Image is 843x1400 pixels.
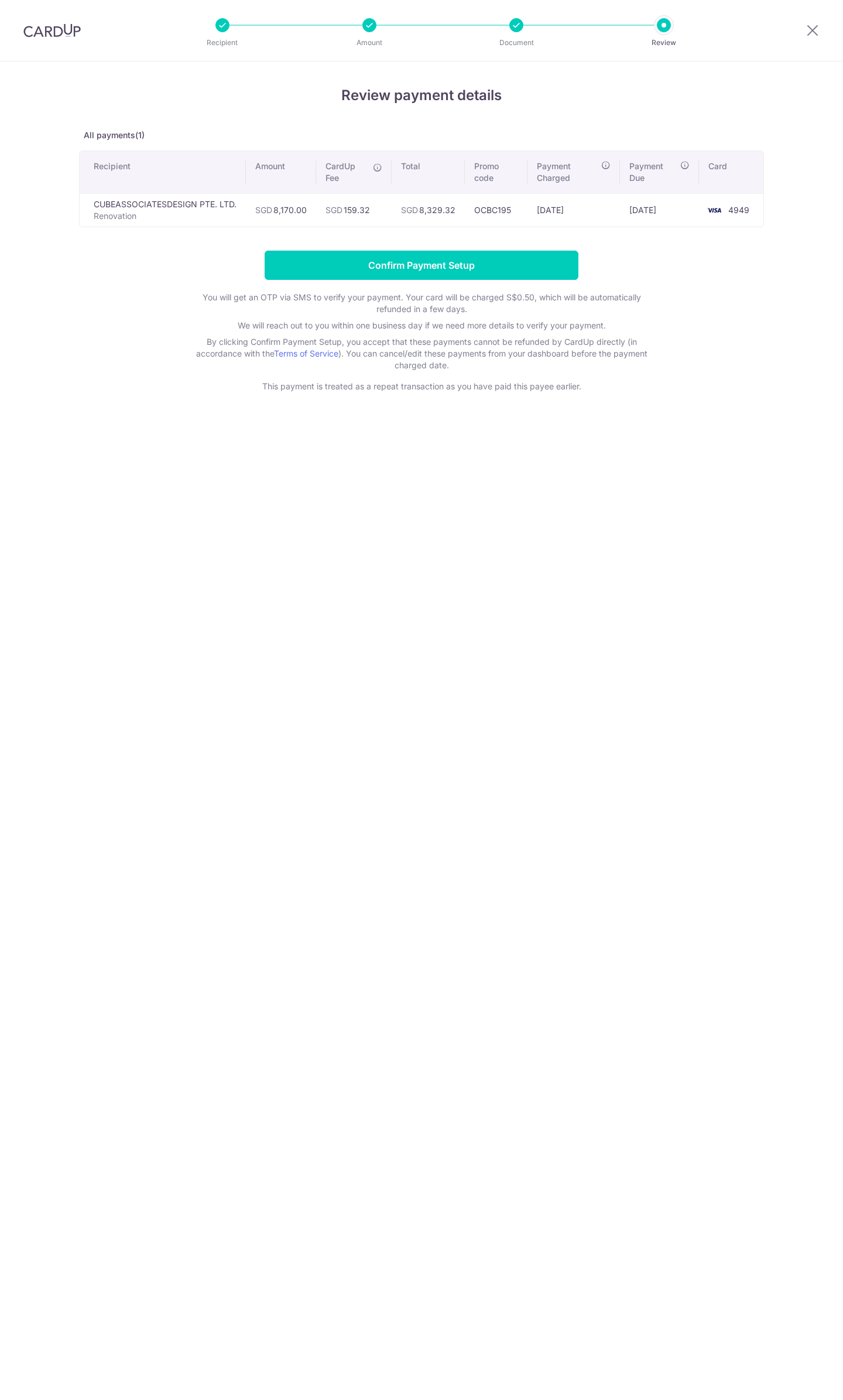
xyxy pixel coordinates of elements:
th: Recipient [80,151,246,193]
td: 159.32 [316,193,392,227]
td: CUBEASSOCIATESDESIGN PTE. LTD. [80,193,246,227]
th: Amount [246,151,316,193]
p: Recipient [179,37,266,49]
td: [DATE] [527,193,620,227]
th: Promo code [465,151,527,193]
iframe: Opens a widget where you can find more information [768,1365,831,1394]
p: Review [621,37,707,49]
span: Payment Charged [537,160,598,184]
img: CardUp [23,23,81,37]
span: Payment Due [629,160,677,184]
p: All payments(1) [79,129,764,141]
th: Card [699,151,763,193]
td: 8,170.00 [246,193,316,227]
th: Total [392,151,465,193]
img: <span class="translation_missing" title="translation missing: en.account_steps.new_confirm_form.b... [702,203,726,217]
p: Renovation [94,210,237,222]
span: 4949 [728,205,749,215]
span: SGD [255,205,272,215]
p: By clicking Confirm Payment Setup, you accept that these payments cannot be refunded by CardUp di... [187,336,656,371]
p: Amount [326,37,413,49]
p: You will get an OTP via SMS to verify your payment. Your card will be charged S$0.50, which will ... [187,292,656,315]
span: SGD [401,205,418,215]
h4: Review payment details [79,85,764,106]
input: Confirm Payment Setup [265,251,578,280]
p: This payment is treated as a repeat transaction as you have paid this payee earlier. [187,381,656,392]
span: SGD [325,205,342,215]
span: CardUp Fee [325,160,367,184]
p: We will reach out to you within one business day if we need more details to verify your payment. [187,320,656,331]
p: Document [473,37,560,49]
td: 8,329.32 [392,193,465,227]
td: OCBC195 [465,193,527,227]
td: [DATE] [620,193,699,227]
a: Terms of Service [274,348,338,358]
